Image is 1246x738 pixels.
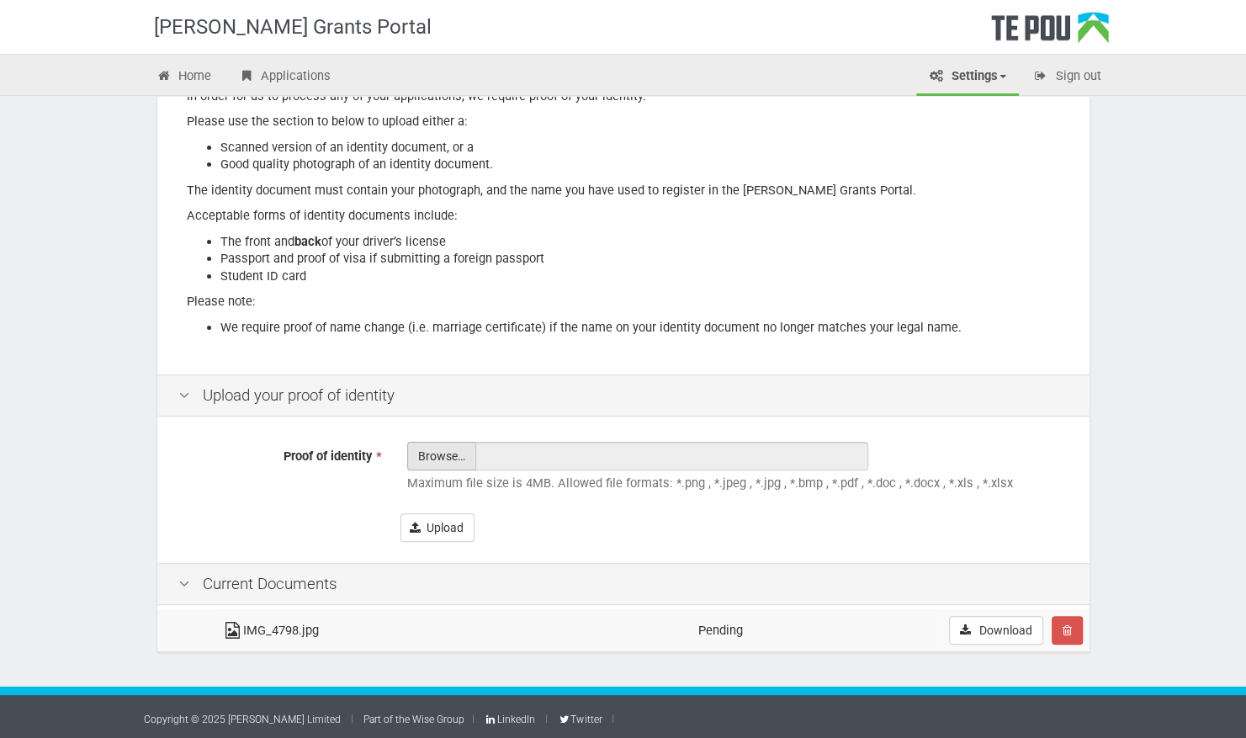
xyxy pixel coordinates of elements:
b: back [294,234,321,249]
span: Proof of identity [284,449,372,464]
td: Pending [692,609,942,652]
p: Please use the section to below to upload either a: [187,113,1060,130]
a: Download [949,616,1043,645]
span: Browse… [407,442,476,470]
p: Maximum file size is 4MB. Allowed file formats: *.png , *.jpeg , *.jpg , *.bmp , *.pdf , *.doc , ... [407,475,1068,492]
a: Copyright © 2025 [PERSON_NAME] Limited [144,714,341,725]
a: LinkedIn [485,714,535,725]
a: Twitter [558,714,602,725]
a: Settings [916,59,1019,96]
li: We require proof of name change (i.e. marriage certificate) if the name on your identity document... [220,319,1060,337]
td: IMG_4798.jpg [215,609,692,652]
button: Upload [400,513,475,542]
p: The identity document must contain your photograph, and the name you have used to register in the... [187,182,1060,199]
li: Good quality photograph of an identity document. [220,156,1060,173]
a: Home [144,59,225,96]
li: Scanned version of an identity document, or a [220,139,1060,157]
div: Te Pou Logo [991,12,1109,54]
a: Applications [225,59,343,96]
a: Sign out [1021,59,1114,96]
p: Please note: [187,293,1060,311]
p: Acceptable forms of identity documents include: [187,207,1060,225]
a: Part of the Wise Group [363,714,464,725]
div: Current Documents [157,563,1090,606]
li: The front and of your driver’s license [220,233,1060,251]
li: Passport and proof of visa if submitting a foreign passport [220,250,1060,268]
li: Student ID card [220,268,1060,285]
div: Upload your proof of identity [157,374,1090,417]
